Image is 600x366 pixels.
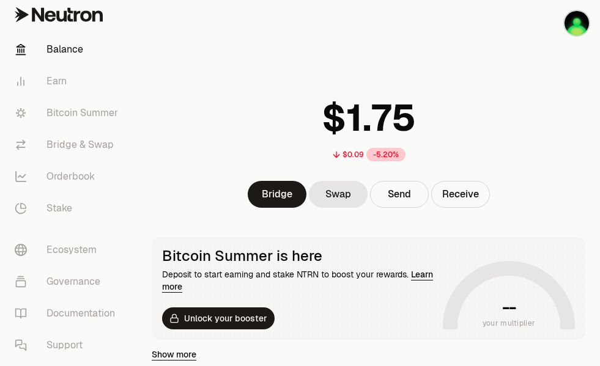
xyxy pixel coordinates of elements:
[366,148,406,161] div: -5.20%
[5,266,132,298] a: Governance
[248,181,306,208] a: Bridge
[343,150,364,159] div: $0.09
[483,317,536,329] span: your multiplier
[5,161,132,192] a: Orderbook
[502,298,516,317] h1: --
[162,268,438,293] div: Deposit to start earning and stake NTRN to boost your rewards.
[370,181,429,208] button: Send
[5,34,132,65] a: Balance
[5,298,132,329] a: Documentation
[5,65,132,97] a: Earn
[5,97,132,129] a: Bitcoin Summer
[152,348,196,361] a: Show more
[565,11,589,35] img: Worldnet
[162,307,275,329] button: Unlock your booster
[162,247,438,265] div: Bitcoin Summer is here
[5,329,132,361] a: Support
[309,181,368,208] a: Swap
[5,129,132,161] a: Bridge & Swap
[431,181,490,208] button: Receive
[5,234,132,266] a: Ecosystem
[5,192,132,224] a: Stake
